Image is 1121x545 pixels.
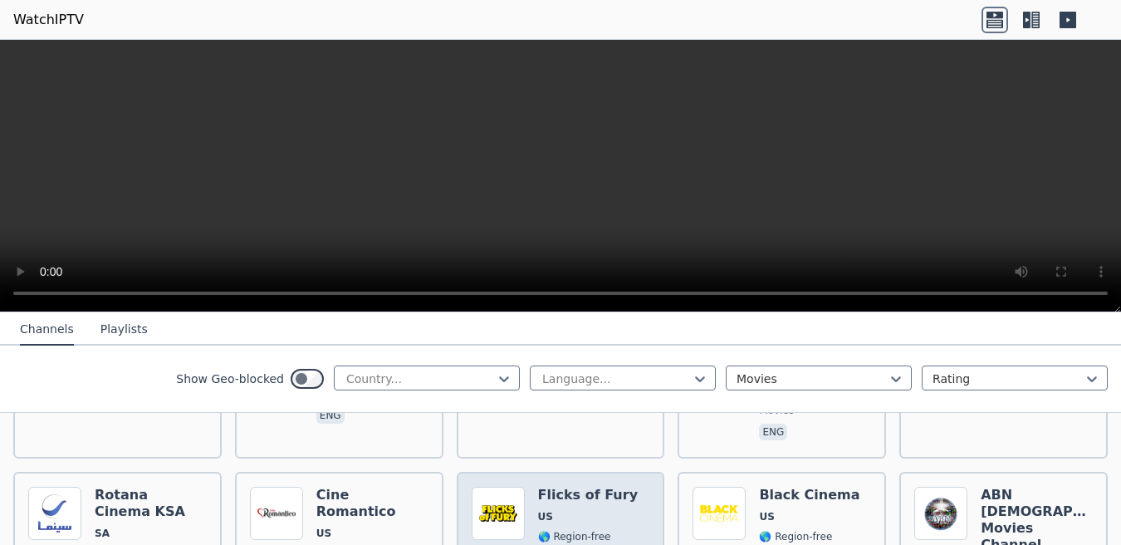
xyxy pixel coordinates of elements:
img: Black Cinema [693,487,746,540]
h6: Cine Romantico [316,487,428,520]
a: WatchIPTV [13,10,84,30]
span: 🌎 Region-free [538,530,611,543]
h6: Flicks of Fury [538,487,638,503]
p: eng [316,407,345,424]
img: Rotana Cinema KSA [28,487,81,540]
span: 🌎 Region-free [759,530,832,543]
img: Cine Romantico [250,487,303,540]
h6: Black Cinema [759,487,859,503]
img: ABN Bible Movies Channel [914,487,967,540]
label: Show Geo-blocked [176,371,284,387]
span: US [538,510,553,523]
span: US [759,510,774,523]
h6: Rotana Cinema KSA [95,487,207,520]
span: SA [95,527,110,540]
p: eng [759,424,787,440]
img: Flicks of Fury [472,487,525,540]
button: Playlists [100,314,148,346]
button: Channels [20,314,74,346]
span: US [316,527,331,540]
